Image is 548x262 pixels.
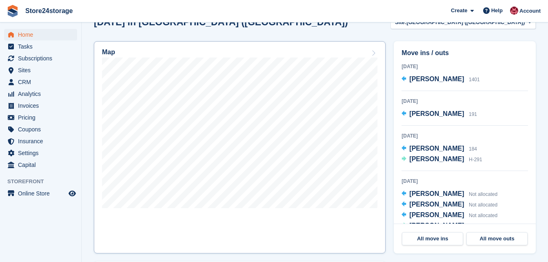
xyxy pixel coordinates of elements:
a: Preview store [67,189,77,198]
a: menu [4,112,77,123]
button: Site: [GEOGRAPHIC_DATA] ([GEOGRAPHIC_DATA]) [390,16,536,29]
span: [PERSON_NAME] [409,75,464,82]
span: [PERSON_NAME] [409,201,464,208]
span: Create [451,7,467,15]
a: menu [4,135,77,147]
span: Help [491,7,503,15]
span: Pricing [18,112,67,123]
h2: Map [102,49,115,56]
a: menu [4,147,77,159]
a: [PERSON_NAME] 184 [402,144,477,154]
a: Store24storage [22,4,76,18]
a: menu [4,64,77,76]
a: [PERSON_NAME] 138 [402,221,477,231]
a: [PERSON_NAME] Not allocated [402,189,497,200]
a: menu [4,159,77,171]
span: 138 [469,223,477,229]
span: Not allocated [469,202,497,208]
img: stora-icon-8386f47178a22dfd0bd8f6a31ec36ba5ce8667c1dd55bd0f319d3a0aa187defe.svg [7,5,19,17]
a: All move outs [466,232,528,245]
a: Map [94,41,386,253]
a: menu [4,88,77,100]
h2: Move ins / outs [402,48,528,58]
div: [DATE] [402,63,528,70]
span: Invoices [18,100,67,111]
a: [PERSON_NAME] Not allocated [402,200,497,210]
a: menu [4,53,77,64]
span: 184 [469,146,477,152]
span: 191 [469,111,477,117]
a: menu [4,76,77,88]
a: menu [4,29,77,40]
div: [DATE] [402,98,528,105]
a: [PERSON_NAME] 1401 [402,74,479,85]
a: menu [4,188,77,199]
a: menu [4,100,77,111]
span: [GEOGRAPHIC_DATA] ([GEOGRAPHIC_DATA]) [406,18,525,27]
span: Home [18,29,67,40]
span: [PERSON_NAME] [409,211,464,218]
span: 1401 [469,77,480,82]
span: Insurance [18,135,67,147]
span: CRM [18,76,67,88]
span: Coupons [18,124,67,135]
a: All move ins [402,232,463,245]
span: Subscriptions [18,53,67,64]
h2: [DATE] in [GEOGRAPHIC_DATA] ([GEOGRAPHIC_DATA]) [94,17,348,28]
span: Storefront [7,178,81,186]
div: [DATE] [402,178,528,185]
a: menu [4,124,77,135]
a: [PERSON_NAME] 191 [402,109,477,120]
span: Account [519,7,541,15]
span: Not allocated [469,191,497,197]
span: [PERSON_NAME] [409,155,464,162]
span: Site: [395,18,406,27]
span: [PERSON_NAME] [409,110,464,117]
span: Settings [18,147,67,159]
span: [PERSON_NAME] [409,190,464,197]
span: H-291 [469,157,482,162]
span: Online Store [18,188,67,199]
div: [DATE] [402,132,528,140]
a: [PERSON_NAME] Not allocated [402,210,497,221]
span: Analytics [18,88,67,100]
span: [PERSON_NAME] [409,145,464,152]
span: Not allocated [469,213,497,218]
span: [PERSON_NAME] [409,222,464,229]
span: Sites [18,64,67,76]
span: Tasks [18,41,67,52]
a: [PERSON_NAME] H-291 [402,154,482,165]
span: Capital [18,159,67,171]
a: menu [4,41,77,52]
img: Mandy Huges [510,7,518,15]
